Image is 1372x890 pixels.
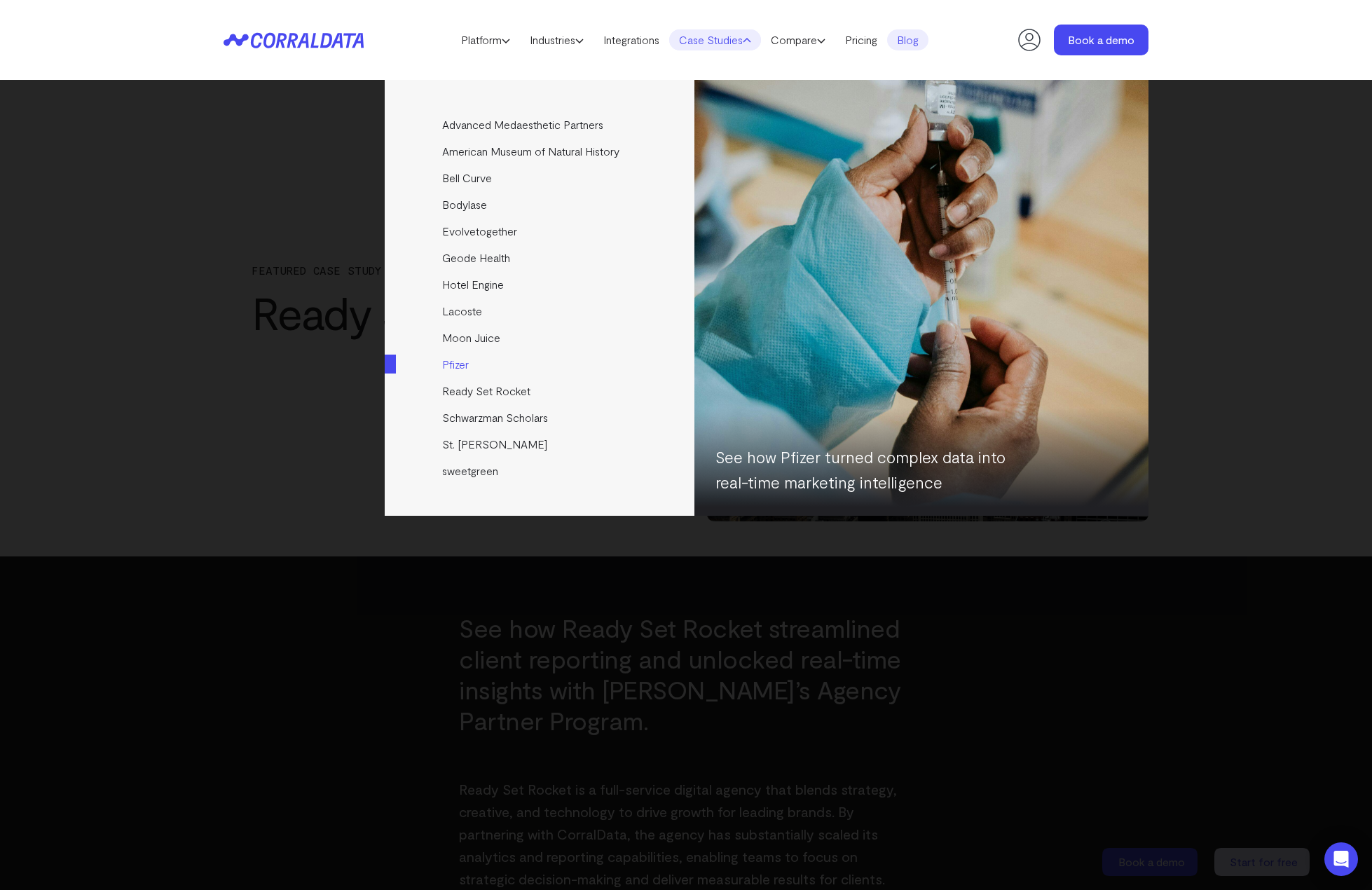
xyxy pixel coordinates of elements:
a: Pricing [835,29,887,50]
p: See how Pfizer turned complex data into real-time marketing intelligence [715,444,1031,495]
div: Open Intercom Messenger [1324,842,1358,876]
a: Platform [451,29,520,50]
a: Book a demo [1054,25,1148,55]
a: Pfizer [385,351,697,378]
a: Advanced Medaesthetic Partners [385,111,697,138]
a: Bell Curve [385,165,697,191]
a: Moon Juice [385,324,697,351]
a: Industries [520,29,594,50]
a: Blog [887,29,928,50]
a: St. [PERSON_NAME] [385,431,697,458]
a: Evolvetogether [385,218,697,245]
a: Geode Health [385,245,697,271]
a: sweetgreen [385,458,697,484]
a: American Museum of Natural History [385,138,697,165]
a: Case Studies [669,29,761,50]
a: Lacoste [385,298,697,324]
a: Integrations [594,29,669,50]
a: Ready Set Rocket [385,378,697,404]
a: Bodylase [385,191,697,218]
a: Schwarzman Scholars [385,404,697,431]
a: Compare [761,29,835,50]
a: Hotel Engine [385,271,697,298]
